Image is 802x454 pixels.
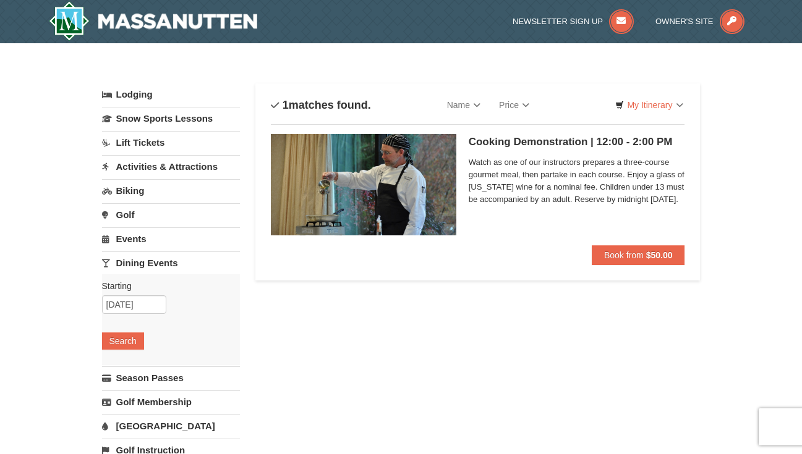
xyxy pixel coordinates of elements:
a: Golf Membership [102,390,240,413]
a: Golf [102,203,240,226]
img: Massanutten Resort Logo [49,1,258,41]
strong: $50.00 [646,250,673,260]
button: Book from $50.00 [592,245,685,265]
a: Snow Sports Lessons [102,107,240,130]
span: Owner's Site [655,17,714,26]
a: Newsletter Sign Up [513,17,634,26]
a: [GEOGRAPHIC_DATA] [102,414,240,437]
img: 6619865-175-4d47c4b8.jpg [271,134,456,235]
a: My Itinerary [607,96,691,114]
a: Lift Tickets [102,131,240,154]
a: Biking [102,179,240,202]
a: Events [102,227,240,250]
label: Starting [102,280,231,292]
a: Price [490,93,539,117]
a: Name [438,93,490,117]
a: Dining Events [102,251,240,274]
span: Book from [604,250,644,260]
span: Watch as one of our instructors prepares a three-course gourmet meal, then partake in each course... [469,156,685,206]
a: Season Passes [102,366,240,389]
button: Search [102,332,144,350]
a: Activities & Attractions [102,155,240,178]
a: Lodging [102,83,240,106]
a: Owner's Site [655,17,744,26]
span: Newsletter Sign Up [513,17,603,26]
a: Massanutten Resort [49,1,258,41]
h5: Cooking Demonstration | 12:00 - 2:00 PM [469,136,685,148]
